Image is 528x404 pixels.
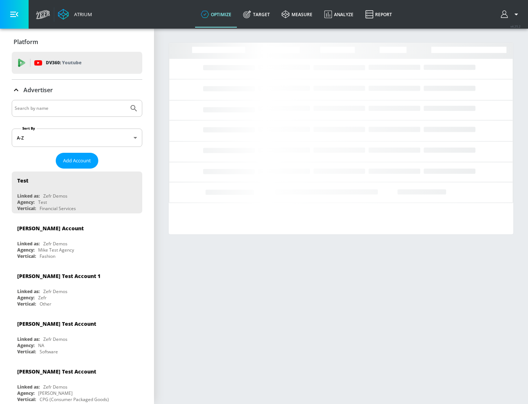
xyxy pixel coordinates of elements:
div: Agency: [17,247,34,253]
div: Linked as: [17,241,40,247]
div: Zefr Demos [43,384,67,390]
a: Report [359,1,398,28]
div: Vertical: [17,205,36,212]
span: v 4.25.2 [510,24,521,28]
a: Target [237,1,276,28]
div: Mike Test Agency [38,247,74,253]
div: Vertical: [17,253,36,259]
div: Linked as: [17,384,40,390]
div: [PERSON_NAME] Test AccountLinked as:Zefr DemosAgency:NAVertical:Software [12,315,142,357]
div: Vertical: [17,349,36,355]
div: Agency: [17,199,34,205]
div: Linked as: [17,336,40,342]
div: [PERSON_NAME] Test Account [17,368,96,375]
p: Youtube [62,59,81,66]
input: Search by name [15,104,126,113]
div: DV360: Youtube [12,52,142,74]
div: Software [40,349,58,355]
div: [PERSON_NAME] AccountLinked as:Zefr DemosAgency:Mike Test AgencyVertical:Fashion [12,219,142,261]
div: Linked as: [17,288,40,295]
div: Fashion [40,253,55,259]
div: NA [38,342,44,349]
div: Platform [12,32,142,52]
div: A-Z [12,129,142,147]
a: Analyze [318,1,359,28]
div: Test [38,199,47,205]
div: Vertical: [17,301,36,307]
div: TestLinked as:Zefr DemosAgency:TestVertical:Financial Services [12,172,142,213]
div: Zefr Demos [43,193,67,199]
div: [PERSON_NAME] [38,390,73,396]
div: [PERSON_NAME] Test Account 1 [17,273,100,279]
div: Test [17,177,28,184]
div: [PERSON_NAME] Test Account [17,320,96,327]
div: Financial Services [40,205,76,212]
div: Zefr Demos [43,336,67,342]
p: Platform [14,38,38,46]
a: optimize [195,1,237,28]
div: CPG (Consumer Packaged Goods) [40,396,109,403]
div: [PERSON_NAME] Test Account 1Linked as:Zefr DemosAgency:ZefrVertical:Other [12,267,142,309]
div: Zefr Demos [43,241,67,247]
div: Atrium [71,11,92,18]
div: Agency: [17,342,34,349]
div: Advertiser [12,80,142,100]
p: Advertiser [23,86,53,94]
div: Linked as: [17,193,40,199]
a: Atrium [58,9,92,20]
div: Zefr [38,295,47,301]
div: Zefr Demos [43,288,67,295]
a: measure [276,1,318,28]
div: [PERSON_NAME] Account [17,225,84,232]
div: Agency: [17,390,34,396]
button: Add Account [56,153,98,169]
div: Other [40,301,51,307]
span: Add Account [63,156,91,165]
p: DV360: [46,59,81,67]
div: Agency: [17,295,34,301]
div: Vertical: [17,396,36,403]
label: Sort By [21,126,37,131]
